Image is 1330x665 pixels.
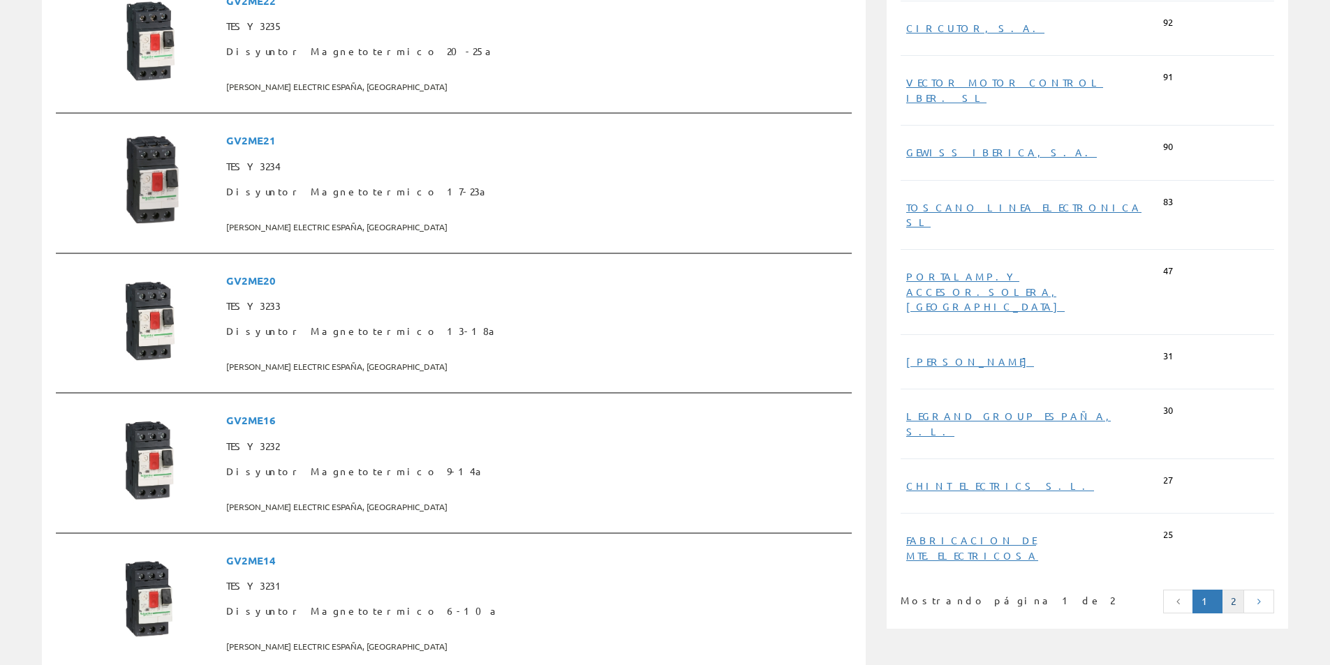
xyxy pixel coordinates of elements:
img: Foto artículo Disyuntor Magnetotermico 17-23a (150x150) [96,128,201,232]
a: [PERSON_NAME] [906,355,1034,368]
span: 27 [1163,474,1173,487]
img: Foto artículo Disyuntor Magnetotermico 13-18a (150x150) [96,268,201,373]
a: PORTALAMP.Y ACCESOR.SOLERA, [GEOGRAPHIC_DATA] [906,270,1065,313]
a: CHINT ELECTRICS S.L. [906,479,1094,492]
span: [PERSON_NAME] ELECTRIC ESPAÑA, [GEOGRAPHIC_DATA] [226,495,846,518]
span: [PERSON_NAME] ELECTRIC ESPAÑA, [GEOGRAPHIC_DATA] [226,635,846,658]
img: Foto artículo Disyuntor Magnetotermico 9-14a (150x150) [96,408,201,512]
span: 25 [1163,528,1173,541]
a: Página actual [1192,590,1222,613]
img: Foto artículo Disyuntor Magnetotermico 6-10a (150x150) [96,548,201,652]
span: 92 [1163,16,1173,29]
div: Mostrando página 1 de 2 [901,588,1044,608]
span: [PERSON_NAME] ELECTRIC ESPAÑA, [GEOGRAPHIC_DATA] [226,216,846,239]
span: 91 [1163,70,1173,84]
span: GV2ME14 [226,548,846,574]
span: GV2ME20 [226,268,846,294]
span: 31 [1163,350,1173,363]
span: Disyuntor Magnetotermico 9-14a [226,459,846,484]
a: FABRICACION DE MTE.ELECTRICOSA [906,534,1038,561]
span: TESY3233 [226,294,846,319]
a: CIRCUTOR, S.A. [906,22,1044,34]
span: TESY3235 [226,14,846,39]
span: [PERSON_NAME] ELECTRIC ESPAÑA, [GEOGRAPHIC_DATA] [226,75,846,98]
span: TESY3232 [226,434,846,459]
a: GEWISS IBERICA, S.A. [906,146,1097,158]
span: [PERSON_NAME] ELECTRIC ESPAÑA, [GEOGRAPHIC_DATA] [226,355,846,378]
a: Página anterior [1163,590,1194,613]
a: 2 [1222,590,1244,613]
span: Disyuntor Magnetotermico 6-10a [226,599,846,624]
span: GV2ME16 [226,408,846,433]
span: GV2ME21 [226,128,846,154]
span: 83 [1163,195,1173,209]
span: Disyuntor Magnetotermico 17-23a [226,179,846,204]
span: Disyuntor Magnetotermico 13-18a [226,319,846,344]
a: LEGRAND GROUP ESPAÑA, S.L. [906,410,1111,437]
a: TOSCANO LINEA ELECTRONICA SL [906,201,1141,228]
a: VECTOR MOTOR CONTROL IBER. SL [906,76,1103,103]
span: TESY3234 [226,154,846,179]
span: 90 [1163,140,1173,154]
a: Página siguiente [1243,590,1274,613]
span: 47 [1163,264,1173,278]
span: Disyuntor Magnetotermico 20-25a [226,39,846,64]
span: TESY3231 [226,574,846,599]
span: 30 [1163,404,1173,417]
